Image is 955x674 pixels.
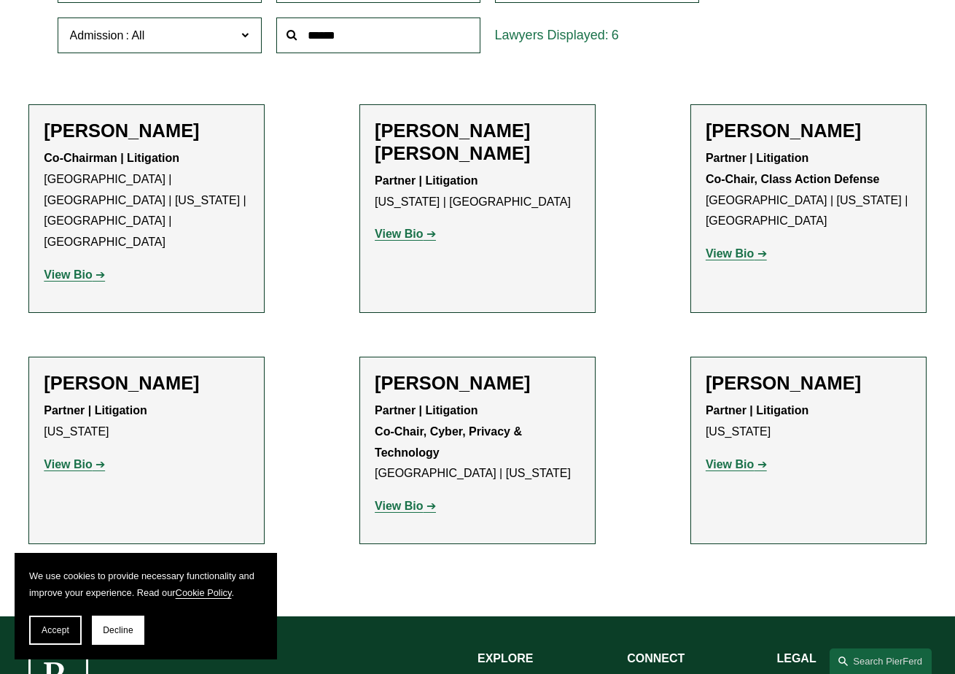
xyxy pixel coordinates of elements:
strong: View Bio [375,500,423,512]
h2: [PERSON_NAME] [PERSON_NAME] [375,120,580,165]
section: Cookie banner [15,553,277,659]
strong: Partner | Litigation [44,404,147,417]
p: We use cookies to provide necessary functionality and improve your experience. Read our . [29,568,262,601]
strong: View Bio [706,247,754,260]
a: View Bio [44,268,105,281]
strong: Co-Chairman | Litigation [44,152,179,164]
strong: Partner | Litigation [706,404,808,417]
p: [US_STATE] [706,400,911,443]
button: Decline [92,616,144,645]
strong: View Bio [44,268,92,281]
p: [GEOGRAPHIC_DATA] | [US_STATE] | [GEOGRAPHIC_DATA] [706,148,911,232]
h2: [PERSON_NAME] [706,372,911,395]
span: 6 [612,28,619,42]
strong: LEGAL [776,652,816,665]
p: [US_STATE] | [GEOGRAPHIC_DATA] [375,171,580,213]
strong: View Bio [375,228,423,240]
strong: View Bio [44,458,92,470]
a: View Bio [706,458,767,470]
span: Accept [42,625,69,635]
h2: [PERSON_NAME] [375,372,580,395]
p: [US_STATE] [44,400,249,443]
h2: [PERSON_NAME] [706,120,911,142]
span: Admission [70,29,124,42]
strong: View Bio [706,458,754,470]
p: [GEOGRAPHIC_DATA] | [GEOGRAPHIC_DATA] | [US_STATE] | [GEOGRAPHIC_DATA] | [GEOGRAPHIC_DATA] [44,148,249,253]
strong: Partner | Litigation Co-Chair, Cyber, Privacy & Technology [375,404,525,459]
a: View Bio [375,228,436,240]
a: Cookie Policy [176,587,232,598]
strong: Partner | Litigation Co-Chair, Class Action Defense [706,152,880,185]
strong: EXPLORE [478,652,533,665]
strong: Partner | Litigation [375,174,478,187]
a: View Bio [44,458,105,470]
h2: [PERSON_NAME] [44,372,249,395]
a: Search this site [830,648,932,674]
a: View Bio [375,500,436,512]
strong: CONNECT [627,652,685,665]
h2: [PERSON_NAME] [44,120,249,142]
button: Accept [29,616,82,645]
span: Decline [103,625,133,635]
p: [GEOGRAPHIC_DATA] | [US_STATE] [375,400,580,484]
a: View Bio [706,247,767,260]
